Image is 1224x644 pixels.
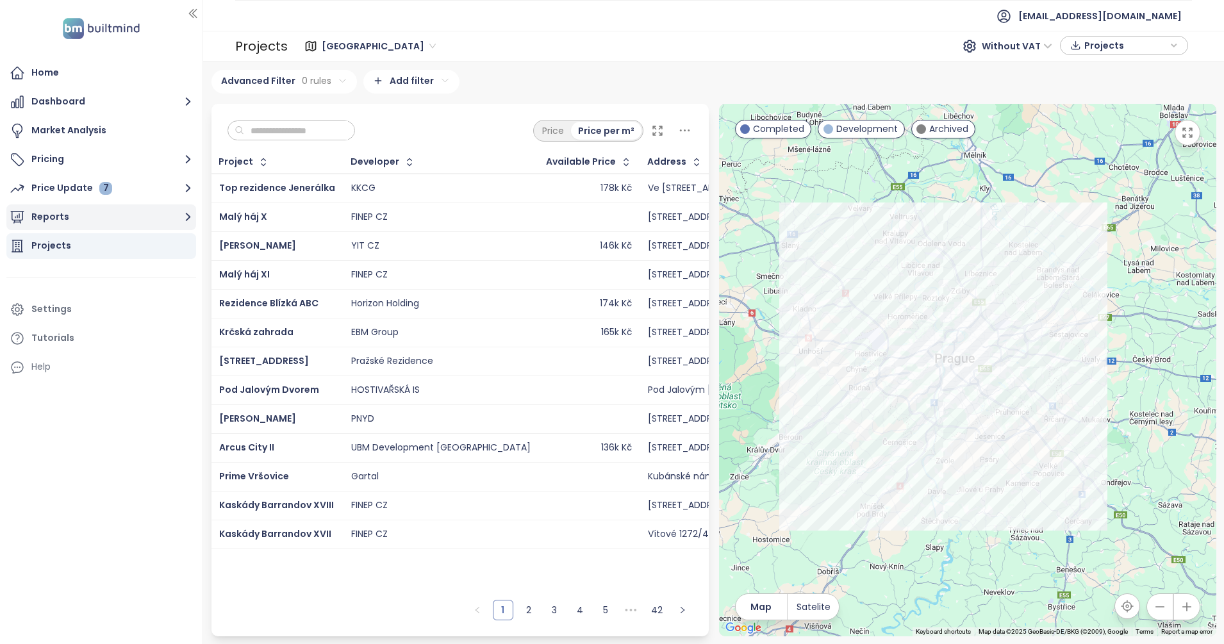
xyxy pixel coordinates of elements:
div: Pražské Rezidence [351,356,433,367]
div: Market Analysis [31,122,106,138]
div: Address [647,158,686,166]
div: [STREET_ADDRESS] [648,442,731,454]
img: logo [59,15,144,42]
a: 3 [545,600,564,620]
div: FINEP CZ [351,211,388,223]
li: 42 [647,600,667,620]
a: Kaskády Barrandov XVIII [219,499,334,511]
a: Report a map error [1161,628,1212,635]
div: Vítové 1272/4, 152 00 Praha 5-[GEOGRAPHIC_DATA], [GEOGRAPHIC_DATA] [648,529,974,540]
a: Terms (opens in new tab) [1136,628,1154,635]
div: Project [219,158,253,166]
a: Projects [6,233,196,259]
a: Krčská zahrada [219,326,294,338]
li: 2 [518,600,539,620]
li: Previous Page [467,600,488,620]
div: Home [31,65,59,81]
span: ••• [621,600,641,620]
div: Horizon Holding [351,298,419,310]
a: 1 [493,600,513,620]
div: FINEP CZ [351,269,388,281]
div: UBM Development [GEOGRAPHIC_DATA] [351,442,531,454]
a: Malý háj XI [219,268,270,281]
span: Development [836,122,898,136]
span: Archived [929,122,968,136]
button: Reports [6,204,196,230]
li: 3 [544,600,565,620]
a: Malý háj X [219,210,267,223]
a: Top rezidence Jenerálka [219,181,335,194]
a: Market Analysis [6,118,196,144]
button: Pricing [6,147,196,172]
div: [STREET_ADDRESS] [648,211,731,223]
div: Gartal [351,471,379,483]
div: 174k Kč [600,298,632,310]
div: FINEP CZ [351,500,388,511]
div: [STREET_ADDRESS] [648,356,731,367]
a: [PERSON_NAME] [219,412,296,425]
div: Developer [351,158,399,166]
a: Kaskády Barrandov XVII [219,527,331,540]
div: EBM Group [351,327,399,338]
a: Pod Jalovým Dvorem [219,383,319,396]
li: Next 5 Pages [621,600,641,620]
a: [STREET_ADDRESS] [219,354,309,367]
div: Settings [31,301,72,317]
div: HOSTIVAŘSKÁ IS [351,384,420,396]
a: [PERSON_NAME] [219,239,296,252]
a: Settings [6,297,196,322]
div: 178k Kč [600,183,632,194]
div: [STREET_ADDRESS] [648,413,731,425]
span: Rezidence Blízká ABC [219,297,318,310]
a: 4 [570,600,590,620]
span: [EMAIL_ADDRESS][DOMAIN_NAME] [1018,1,1182,31]
li: 5 [595,600,616,620]
div: Price per m² [571,122,641,140]
button: right [672,600,693,620]
button: Satelite [788,594,839,620]
div: KKCG [351,183,376,194]
a: Home [6,60,196,86]
a: 5 [596,600,615,620]
div: Kubánské nám. 1333/6, 100 00 Praha 10-[GEOGRAPHIC_DATA], [GEOGRAPHIC_DATA] [648,471,1017,483]
div: button [1067,36,1181,55]
button: Dashboard [6,89,196,115]
button: left [467,600,488,620]
div: 7 [99,182,112,195]
div: 146k Kč [600,240,632,252]
img: Google [722,620,765,636]
span: Projects [1084,36,1167,55]
div: [STREET_ADDRESS] [648,500,731,511]
div: Available Price [546,158,616,166]
div: Projects [235,33,288,59]
a: 42 [647,600,666,620]
div: Price Update [31,180,112,196]
div: [STREET_ADDRESS] [648,298,731,310]
div: Add filter [363,70,459,94]
li: 4 [570,600,590,620]
div: YIT CZ [351,240,379,252]
li: Next Page [672,600,693,620]
a: Arcus City II [219,441,274,454]
button: Price Update 7 [6,176,196,201]
div: [STREET_ADDRESS] [648,327,731,338]
span: Map data ©2025 GeoBasis-DE/BKG (©2009), Google [979,628,1128,635]
div: PNYD [351,413,374,425]
span: right [679,606,686,614]
span: Without VAT [982,37,1052,56]
a: 2 [519,600,538,620]
div: Tutorials [31,330,74,346]
div: 136k Kč [601,442,632,454]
